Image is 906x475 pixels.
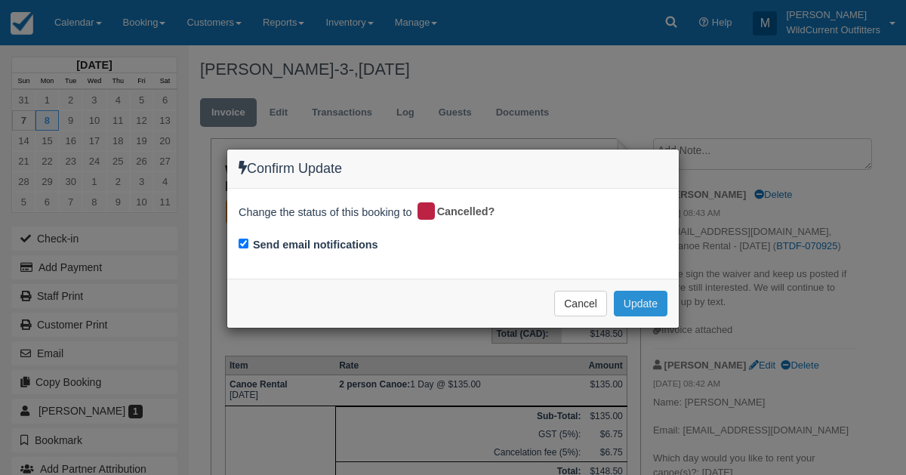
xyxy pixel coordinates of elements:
[614,291,667,316] button: Update
[239,161,667,177] h4: Confirm Update
[239,205,412,224] span: Change the status of this booking to
[253,237,378,253] label: Send email notifications
[415,200,506,224] div: Cancelled?
[554,291,607,316] button: Cancel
